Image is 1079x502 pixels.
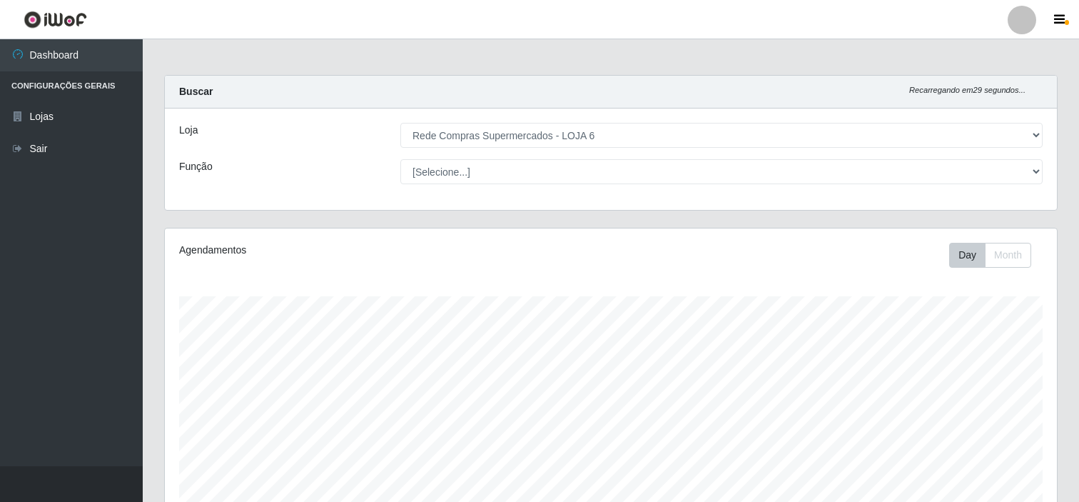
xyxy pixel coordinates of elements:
label: Loja [179,123,198,138]
button: Day [949,243,986,268]
button: Month [985,243,1031,268]
img: CoreUI Logo [24,11,87,29]
div: First group [949,243,1031,268]
i: Recarregando em 29 segundos... [909,86,1025,94]
div: Toolbar with button groups [949,243,1043,268]
label: Função [179,159,213,174]
strong: Buscar [179,86,213,97]
div: Agendamentos [179,243,527,258]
